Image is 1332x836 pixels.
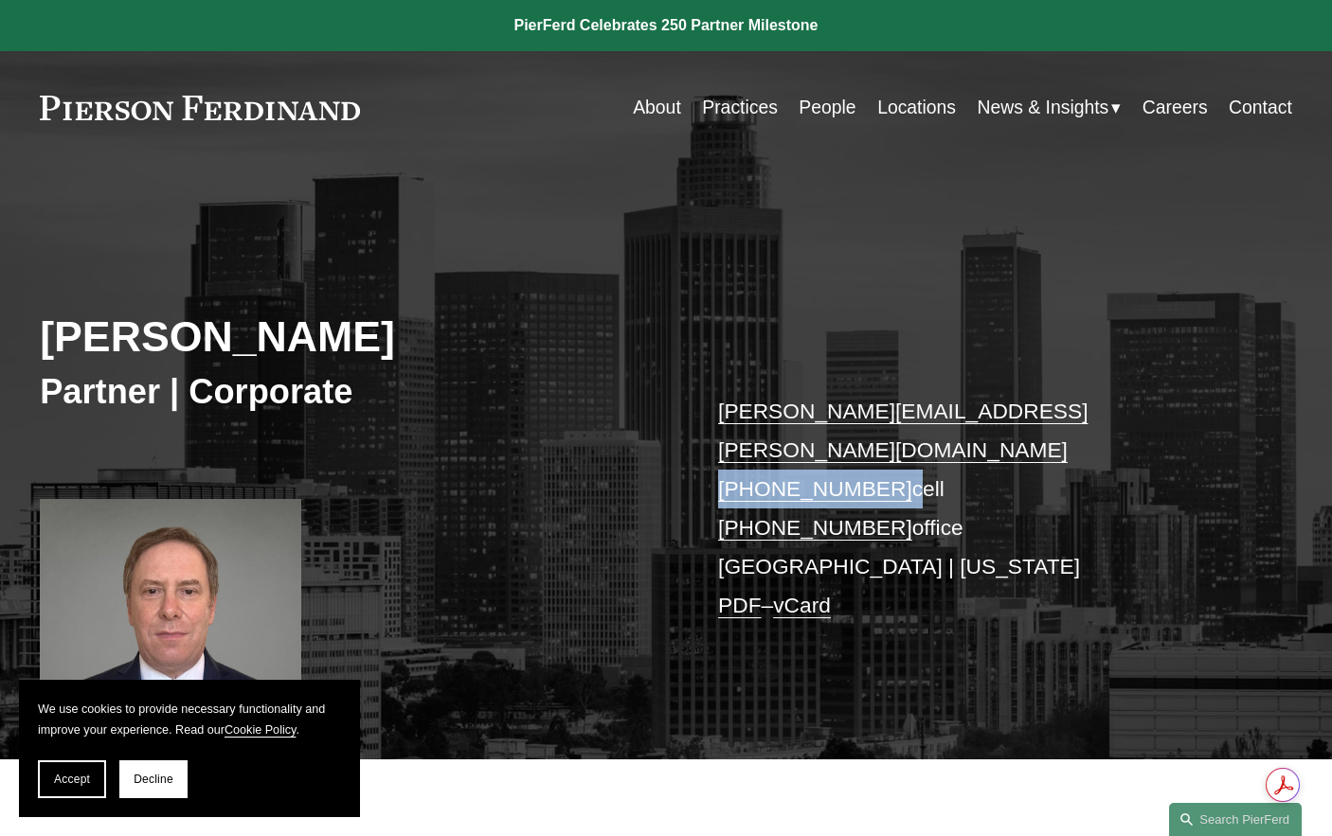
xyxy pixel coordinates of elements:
a: Careers [1143,89,1208,126]
button: Accept [38,760,106,798]
span: News & Insights [977,91,1108,124]
a: Search this site [1169,803,1302,836]
a: [PERSON_NAME][EMAIL_ADDRESS][PERSON_NAME][DOMAIN_NAME] [718,399,1088,462]
a: folder dropdown [977,89,1121,126]
section: Cookie banner [19,680,360,817]
a: vCard [773,593,831,617]
h2: [PERSON_NAME] [40,311,666,363]
span: Decline [134,773,173,786]
h3: Partner | Corporate [40,371,666,414]
span: Accept [54,773,90,786]
a: Locations [877,89,956,126]
p: cell office [GEOGRAPHIC_DATA] | [US_STATE] – [718,392,1240,625]
button: Decline [119,760,188,798]
a: PDF [718,593,761,617]
p: We use cookies to provide necessary functionality and improve your experience. Read our . [38,699,341,741]
a: Cookie Policy [225,723,296,737]
a: [PHONE_NUMBER] [718,515,912,540]
a: People [799,89,855,126]
a: About [633,89,681,126]
a: [PHONE_NUMBER] [718,476,912,501]
a: Practices [702,89,778,126]
a: Contact [1229,89,1292,126]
